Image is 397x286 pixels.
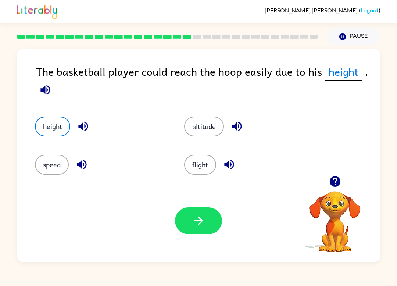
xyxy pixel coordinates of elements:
[35,117,70,136] button: height
[265,7,359,14] span: [PERSON_NAME] [PERSON_NAME]
[184,155,216,175] button: flight
[361,7,379,14] a: Logout
[36,63,380,102] div: The basketball player could reach the hoop easily due to his .
[298,180,372,253] video: Your browser must support playing .mp4 files to use Literably. Please try using another browser.
[265,7,380,14] div: ( )
[325,63,362,81] span: height
[327,28,380,45] button: Pause
[17,3,57,19] img: Literably
[35,155,69,175] button: speed
[184,117,224,136] button: altitude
